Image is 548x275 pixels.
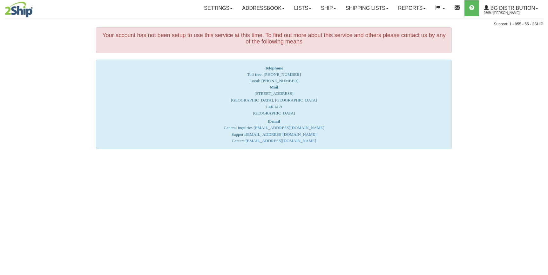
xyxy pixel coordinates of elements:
strong: E-mail [268,119,280,124]
h4: Your account has not been setup to use this service at this time. To find out more about this ser... [101,32,447,45]
font: General Inquiries: Support: Careers: [224,119,324,143]
a: Reports [393,0,430,16]
div: Support: 1 - 855 - 55 - 2SHIP [5,22,543,27]
iframe: chat widget [533,105,547,170]
img: logo2569.jpg [5,2,33,17]
strong: Telephone [265,66,283,70]
a: BG Distribution 2569 / [PERSON_NAME] [479,0,543,16]
a: Shipping lists [341,0,393,16]
a: [EMAIL_ADDRESS][DOMAIN_NAME] [254,125,324,130]
a: Addressbook [237,0,289,16]
a: [EMAIL_ADDRESS][DOMAIN_NAME] [246,132,316,137]
strong: Mail [270,85,278,89]
span: Toll free: [PHONE_NUMBER] Local: [PHONE_NUMBER] [247,66,301,83]
a: [EMAIL_ADDRESS][DOMAIN_NAME] [246,138,316,143]
font: [STREET_ADDRESS] [GEOGRAPHIC_DATA], [GEOGRAPHIC_DATA] L4K 4G9 [GEOGRAPHIC_DATA] [231,85,317,115]
span: BG Distribution [489,5,535,11]
a: Settings [199,0,237,16]
a: Ship [316,0,341,16]
span: 2569 / [PERSON_NAME] [484,10,531,16]
a: Lists [289,0,316,16]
